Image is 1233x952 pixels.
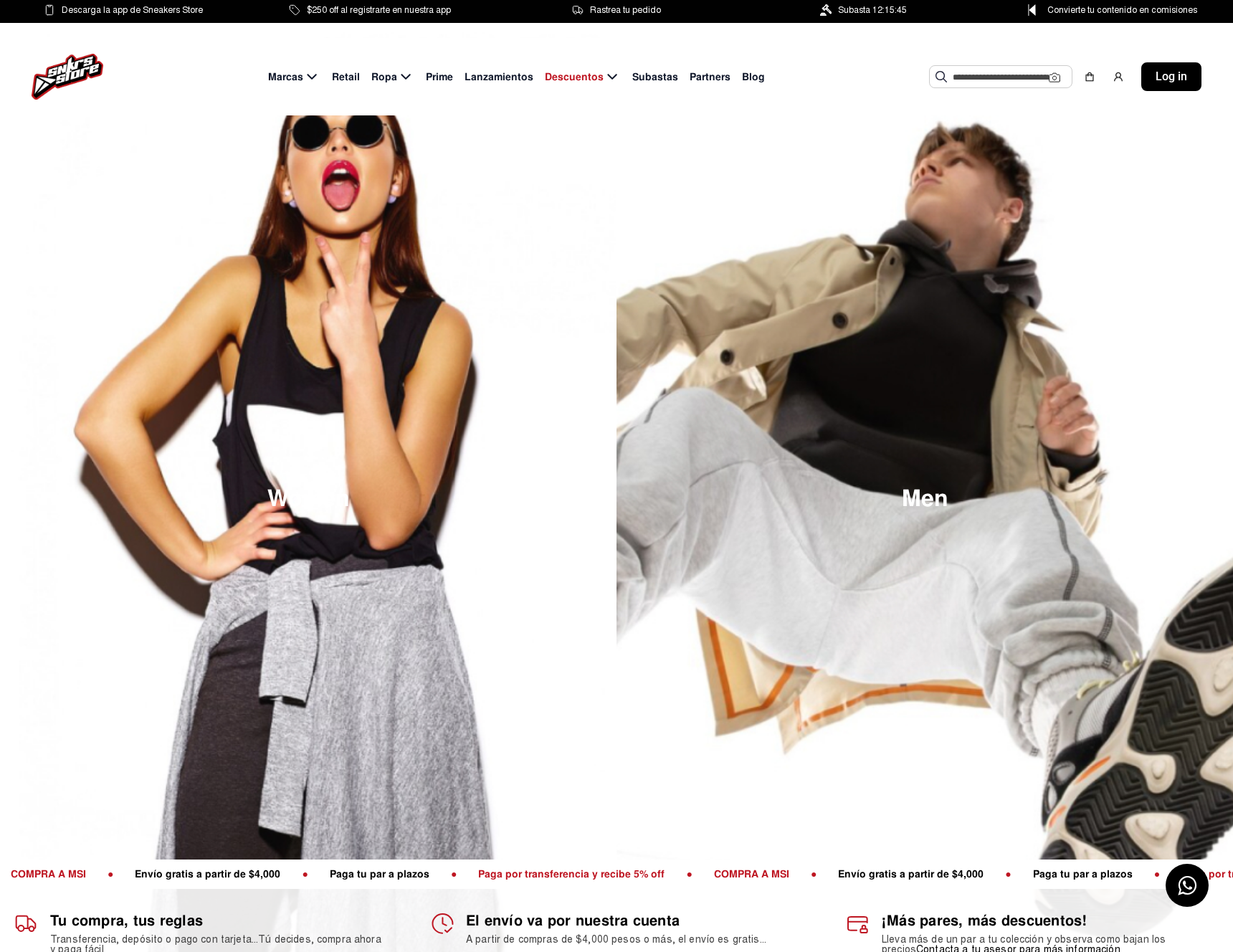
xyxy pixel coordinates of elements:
span: Envío gratis a partir de $4,000 [198,867,365,880]
span: Convierte tu contenido en comisiones [1047,2,1197,18]
span: Subastas [632,70,678,85]
h1: Tu compra, tus reglas [50,912,387,929]
span: Blog [742,70,765,85]
span: ● [514,867,541,880]
span: Rastrea tu pedido [590,2,661,18]
img: Cámara [1049,72,1060,83]
img: Buscar [936,71,947,82]
span: Log in [1156,68,1187,85]
span: Retail [332,70,360,85]
span: Women [267,487,350,510]
span: ● [171,867,198,880]
span: Descuentos [545,70,604,85]
img: logo [32,54,103,100]
span: Subasta 12:15:45 [838,2,907,18]
span: $250 off al registrarte en nuestra app [307,2,451,18]
span: Men [902,487,948,510]
span: ● [365,867,392,880]
span: Prime [426,70,453,85]
span: Descarga la app de Sneakers Store [62,2,203,18]
span: Paga tu par a plazos [393,867,514,880]
span: Partners [690,70,730,85]
img: user [1113,71,1124,82]
span: Ropa [371,70,397,85]
span: Marcas [268,70,303,85]
span: Lanzamientos [465,70,533,85]
img: shopping [1084,71,1095,82]
h1: ¡Más pares, más descuentos! [882,912,1219,929]
h1: El envío va por nuestra cuenta [466,912,803,929]
span: Paga por transferencia y recibe 5% off [541,867,749,880]
span: ● [749,867,776,880]
h2: A partir de compras de $4,000 pesos o más, el envío es gratis... [466,935,803,945]
img: Control Point Icon [1023,4,1041,16]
